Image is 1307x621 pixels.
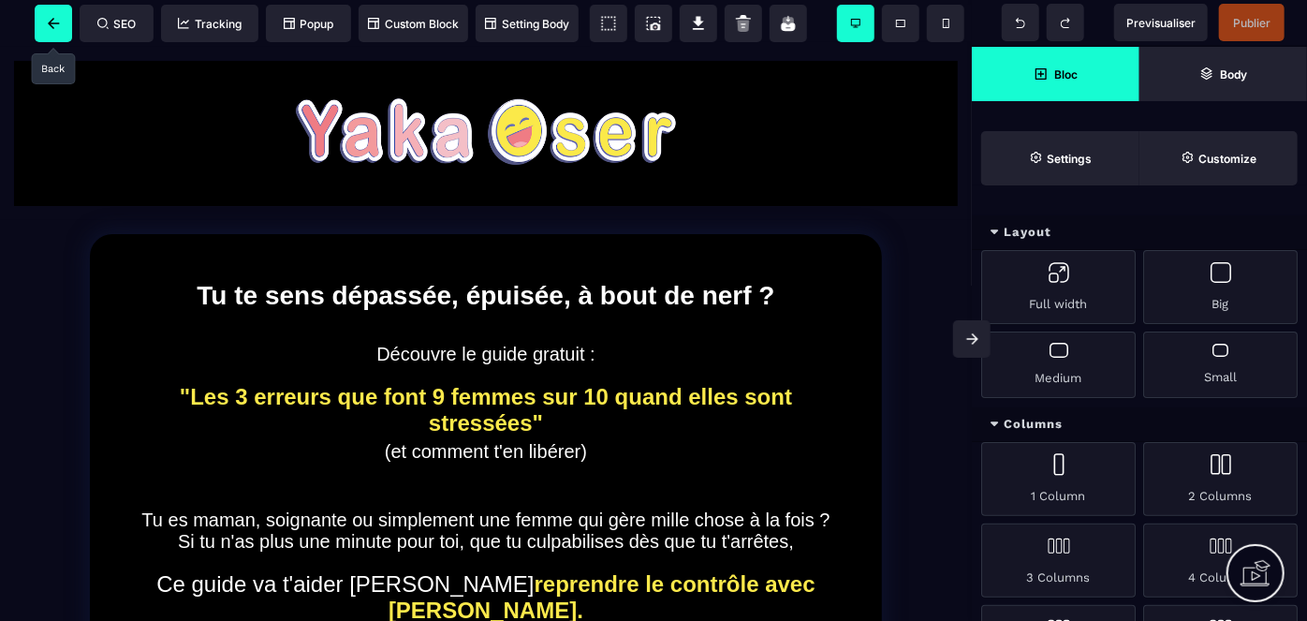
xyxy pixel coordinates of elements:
[972,47,1139,101] span: Open Blocks
[137,297,835,333] text: Découvre le guide gratuit :
[1054,67,1078,81] strong: Bloc
[981,131,1139,185] span: Settings
[1143,442,1298,516] div: 2 Columns
[1220,67,1247,81] strong: Body
[296,52,676,118] img: aa6757e2f70c7967f7730340346f47c4_yakaoser_%C3%A9crit__copie.png
[389,525,821,576] b: reprendre le contrôle avec [PERSON_NAME].
[1143,250,1298,324] div: Big
[97,17,137,31] span: SEO
[981,332,1136,398] div: Medium
[590,5,627,42] span: View components
[137,333,835,394] text: "Les 3 erreurs que font 9 femmes sur 10 quand elles sont stressées"
[635,5,672,42] span: Screenshot
[1233,16,1270,30] span: Publier
[137,520,835,582] text: Ce guide va t'aider [PERSON_NAME]
[972,215,1307,250] div: Layout
[284,17,334,31] span: Popup
[1126,16,1196,30] span: Previsualiser
[197,234,774,263] b: Tu te sens dépassée, épuisée, à bout de nerf ?
[1139,131,1298,185] span: Open Style Manager
[385,394,587,415] span: (et comment t'en libérer)
[485,17,569,31] span: Setting Body
[1143,524,1298,598] div: 4 Columns
[981,524,1136,598] div: 3 Columns
[1139,47,1307,101] span: Open Layer Manager
[1143,332,1298,398] div: Small
[1047,152,1092,166] strong: Settings
[972,407,1307,442] div: Columns
[1114,4,1208,41] span: Preview
[178,17,242,31] span: Tracking
[368,17,459,31] span: Custom Block
[981,250,1136,324] div: Full width
[1198,152,1256,166] strong: Customize
[981,442,1136,516] div: 1 Column
[137,463,835,520] text: Tu es maman, soignante ou simplement une femme qui gère mille chose à la fois ? Si tu n'as plus u...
